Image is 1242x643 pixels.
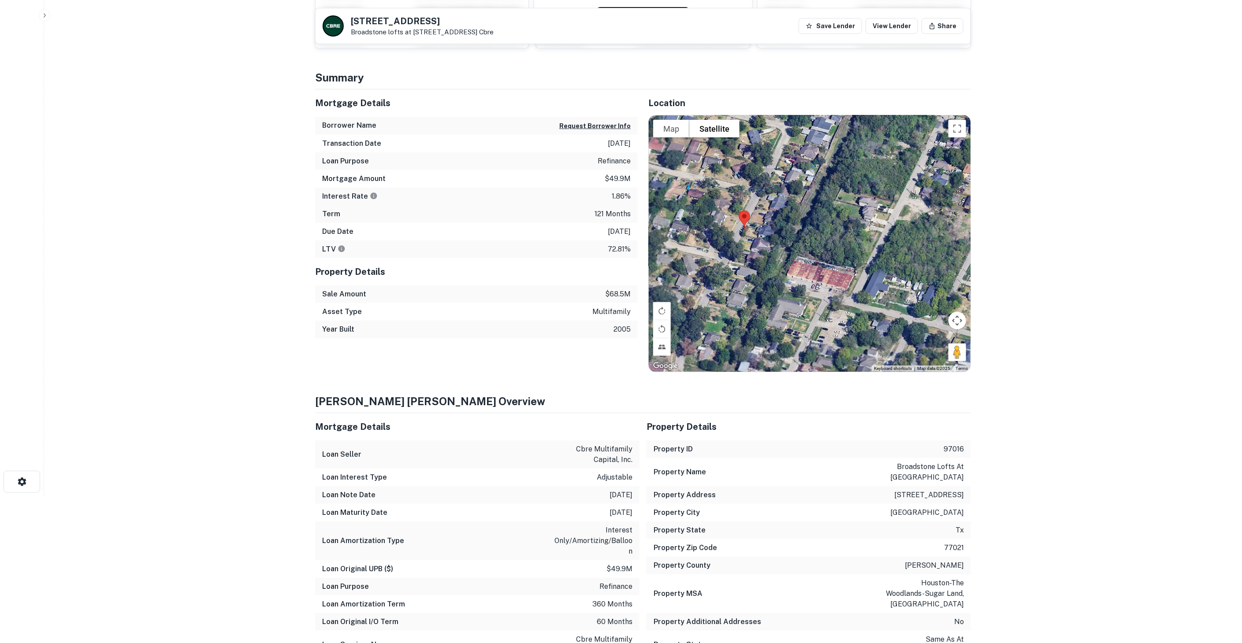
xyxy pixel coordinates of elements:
[612,191,631,202] p: 1.86%
[597,617,632,627] p: 60 months
[597,7,689,28] button: Request Borrower Info
[322,449,361,460] h6: Loan Seller
[885,578,964,610] p: houston-the woodlands-sugar land, [GEOGRAPHIC_DATA]
[322,120,376,131] h6: Borrower Name
[610,507,632,518] p: [DATE]
[322,536,404,546] h6: Loan Amortization Type
[351,28,494,36] p: Broadstone lofts at [STREET_ADDRESS]
[647,420,971,433] h5: Property Details
[654,490,716,500] h6: Property Address
[651,360,680,372] img: Google
[654,617,761,627] h6: Property Additional Addresses
[948,344,966,361] button: Drag Pegman onto the map to open Street View
[654,507,700,518] h6: Property City
[956,525,964,536] p: tx
[917,366,950,371] span: Map data ©2025
[954,617,964,627] p: no
[608,138,631,149] p: [DATE]
[322,209,340,219] h6: Term
[322,507,387,518] h6: Loan Maturity Date
[610,490,632,500] p: [DATE]
[338,245,346,253] svg: LTVs displayed on the website are for informational purposes only and may be reported incorrectly...
[654,467,706,477] h6: Property Name
[654,444,693,455] h6: Property ID
[653,120,689,137] button: Show street map
[559,121,631,131] button: Request Borrower Info
[608,244,631,255] p: 72.81%
[370,192,378,200] svg: The interest rates displayed on the website are for informational purposes only and may be report...
[948,312,966,329] button: Map camera controls
[905,560,964,571] p: [PERSON_NAME]
[322,226,353,237] h6: Due Date
[322,490,376,500] h6: Loan Note Date
[605,289,631,299] p: $68.5m
[595,209,631,219] p: 121 months
[351,17,494,26] h5: [STREET_ADDRESS]
[315,420,640,433] h5: Mortgage Details
[653,302,671,320] button: Rotate map clockwise
[315,70,971,85] h4: Summary
[322,174,386,184] h6: Mortgage Amount
[689,120,740,137] button: Show satellite imagery
[592,599,632,610] p: 360 months
[799,18,862,34] button: Save Lender
[553,444,632,465] p: cbre multifamily capital, inc.
[322,138,381,149] h6: Transaction Date
[322,156,369,166] h6: Loan Purpose
[322,617,398,627] h6: Loan Original I/O Term
[653,320,671,338] button: Rotate map counterclockwise
[479,28,494,36] a: Cbre
[322,307,362,317] h6: Asset Type
[322,324,354,335] h6: Year Built
[608,226,631,237] p: [DATE]
[654,525,706,536] h6: Property State
[944,444,964,455] p: 97016
[322,191,378,202] h6: Interest Rate
[948,120,966,137] button: Toggle fullscreen view
[651,360,680,372] a: Open this area in Google Maps (opens a new window)
[648,96,971,110] h5: Location
[874,366,912,372] button: Keyboard shortcuts
[654,560,710,571] h6: Property County
[315,265,638,278] h5: Property Details
[654,588,703,599] h6: Property MSA
[605,174,631,184] p: $49.9m
[553,525,632,557] p: interest only/amortizing/balloon
[866,18,918,34] a: View Lender
[654,543,717,553] h6: Property Zip Code
[322,244,346,255] h6: LTV
[315,393,971,409] h4: [PERSON_NAME] [PERSON_NAME] Overview
[322,472,387,483] h6: Loan Interest Type
[322,564,393,574] h6: Loan Original UPB ($)
[885,462,964,483] p: broadstone lofts at [GEOGRAPHIC_DATA]
[322,599,405,610] h6: Loan Amortization Term
[599,581,632,592] p: refinance
[614,324,631,335] p: 2005
[956,366,968,371] a: Terms (opens in new tab)
[606,564,632,574] p: $49.9m
[592,307,631,317] p: multifamily
[597,472,632,483] p: adjustable
[322,289,366,299] h6: Sale Amount
[944,543,964,553] p: 77021
[653,338,671,356] button: Tilt map
[322,581,369,592] h6: Loan Purpose
[922,18,963,34] button: Share
[894,490,964,500] p: [STREET_ADDRESS]
[890,507,964,518] p: [GEOGRAPHIC_DATA]
[315,96,638,110] h5: Mortgage Details
[598,156,631,166] p: refinance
